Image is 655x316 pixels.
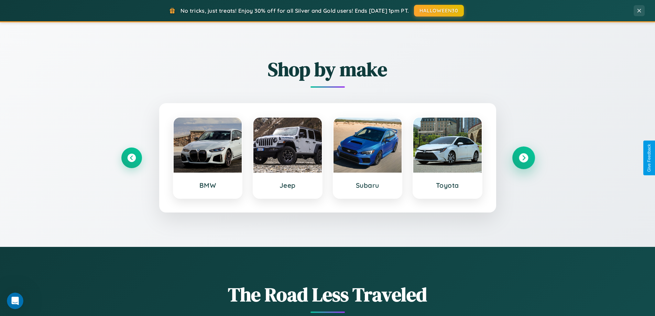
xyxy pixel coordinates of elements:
h2: Shop by make [121,56,534,83]
iframe: Intercom live chat [7,293,23,309]
span: No tricks, just treats! Enjoy 30% off for all Silver and Gold users! Ends [DATE] 1pm PT. [181,7,409,14]
h3: Toyota [420,181,475,189]
button: HALLOWEEN30 [414,5,464,17]
h3: Subaru [340,181,395,189]
h3: Jeep [260,181,315,189]
div: Give Feedback [647,144,652,172]
h3: BMW [181,181,235,189]
h1: The Road Less Traveled [121,281,534,308]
